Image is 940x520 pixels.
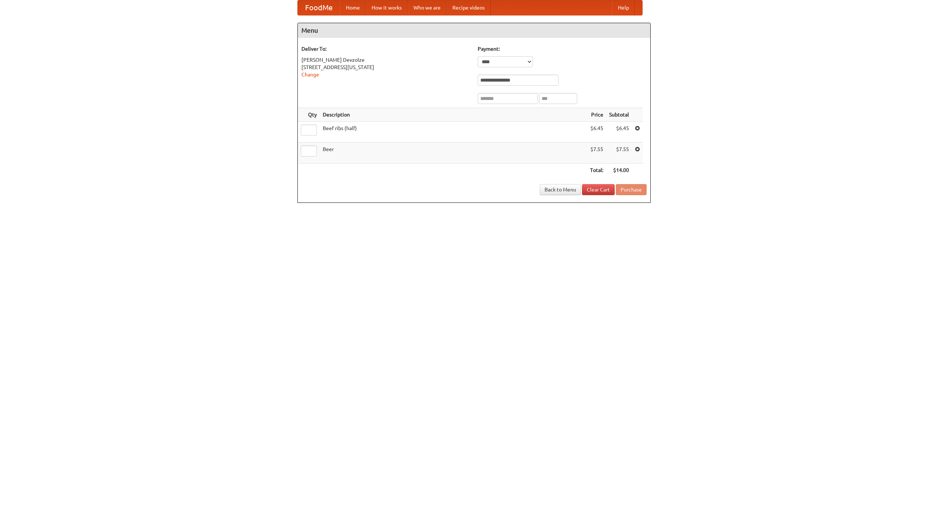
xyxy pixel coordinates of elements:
a: Home [340,0,366,15]
a: Help [612,0,635,15]
td: $7.55 [587,143,606,164]
a: Back to Menu [540,184,581,195]
h5: Deliver To: [301,45,470,53]
td: Beer [320,143,587,164]
td: $7.55 [606,143,632,164]
th: Qty [298,108,320,122]
h4: Menu [298,23,650,38]
a: Change [301,72,319,78]
a: Recipe videos [446,0,491,15]
th: $14.00 [606,164,632,177]
th: Total: [587,164,606,177]
div: [STREET_ADDRESS][US_STATE] [301,64,470,71]
a: How it works [366,0,408,15]
a: Who we are [408,0,446,15]
a: FoodMe [298,0,340,15]
td: $6.45 [606,122,632,143]
th: Price [587,108,606,122]
button: Purchase [616,184,647,195]
div: [PERSON_NAME] Devzolze [301,56,470,64]
h5: Payment: [478,45,647,53]
td: $6.45 [587,122,606,143]
th: Subtotal [606,108,632,122]
td: Beef ribs (half) [320,122,587,143]
th: Description [320,108,587,122]
a: Clear Cart [582,184,615,195]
